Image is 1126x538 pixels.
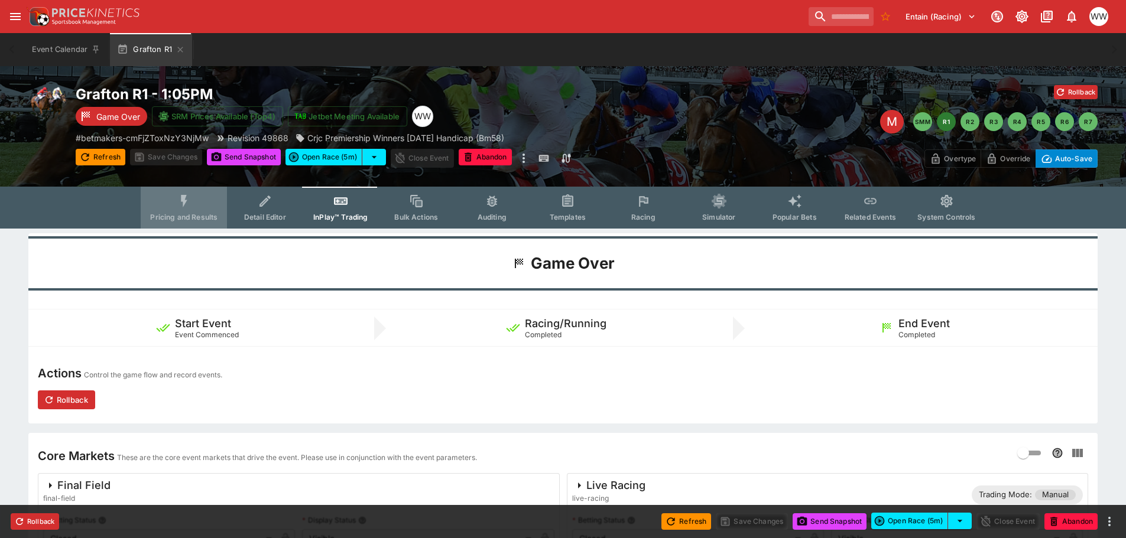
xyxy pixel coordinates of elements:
button: Documentation [1036,6,1057,27]
div: Final Field [43,478,111,493]
div: Event type filters [141,187,985,229]
p: These are the core event markets that drive the event. Please use in conjunction with the event p... [117,452,477,464]
h4: Core Markets [38,448,115,464]
img: PriceKinetics [52,8,139,17]
span: Auditing [478,213,507,221]
p: Game Over [96,110,140,123]
p: Auto-Save [1055,152,1092,165]
button: Send Snapshot [207,149,281,165]
span: Pricing and Results [150,213,218,221]
button: R3 [984,112,1003,131]
span: Event Commenced [175,330,239,339]
div: William Wallace [1089,7,1108,26]
input: search [809,7,874,26]
button: Select Tenant [898,7,983,26]
img: horse_racing.png [28,85,66,123]
button: more [517,149,531,168]
div: William Wallace [412,106,433,127]
button: R5 [1031,112,1050,131]
button: R1 [937,112,956,131]
p: Overtype [944,152,976,165]
button: R6 [1055,112,1074,131]
nav: pagination navigation [913,112,1098,131]
span: System Controls [917,213,975,221]
span: Completed [525,330,562,339]
span: Manual [1035,489,1076,501]
button: Grafton R1 [110,33,192,66]
div: Edit Meeting [880,110,904,133]
h5: Racing/Running [525,317,606,330]
button: No Bookmarks [876,7,895,26]
span: Mark an event as closed and abandoned. [459,151,512,162]
div: Crjc Premiership Winners Race Day Handicap (Bm58) [296,132,504,144]
img: jetbet-logo.svg [294,110,306,122]
h4: Actions [38,366,82,381]
button: Abandon [1044,513,1098,530]
p: Trading Mode: [979,489,1032,501]
h5: Start Event [175,317,231,330]
span: Completed [898,330,935,339]
button: select merge strategy [362,149,386,165]
p: Control the game flow and record events. [84,369,222,381]
img: PriceKinetics Logo [26,5,50,28]
span: Detail Editor [244,213,286,221]
div: Start From [924,149,1098,168]
button: Override [981,149,1036,168]
span: InPlay™ Trading [313,213,368,221]
div: Live Racing [572,478,645,493]
button: open drawer [5,6,26,27]
button: William Wallace [1086,4,1112,30]
span: final-field [43,493,111,504]
p: Override [1000,152,1030,165]
h5: End Event [898,317,950,330]
button: Rollback [1054,85,1098,99]
button: Abandon [459,149,512,165]
button: Rollback [38,390,95,409]
button: Refresh [76,149,125,165]
button: SRM Prices Available (Top4) [152,106,283,126]
h2: Copy To Clipboard [76,85,587,103]
p: Crjc Premiership Winners [DATE] Handicap (Bm58) [307,132,504,144]
h1: Game Over [531,253,615,273]
button: Toggle light/dark mode [1011,6,1033,27]
button: Open Race (5m) [285,149,362,165]
button: Open Race (5m) [871,513,948,529]
button: SMM [913,112,932,131]
button: Event Calendar [25,33,108,66]
button: Rollback [11,513,59,530]
span: live-racing [572,493,645,504]
button: Auto-Save [1036,149,1098,168]
span: Bulk Actions [394,213,438,221]
span: Templates [550,213,586,221]
button: select merge strategy [948,513,972,529]
button: Send Snapshot [793,513,867,530]
p: Revision 49868 [228,132,288,144]
span: Popular Bets [773,213,817,221]
button: R2 [960,112,979,131]
span: Simulator [702,213,735,221]
span: Racing [631,213,656,221]
img: Sportsbook Management [52,19,116,25]
span: Mark an event as closed and abandoned. [1044,514,1098,526]
button: Overtype [924,149,981,168]
button: Refresh [661,513,711,530]
button: Jetbet Meeting Available [288,106,407,126]
div: split button [285,149,386,165]
div: split button [871,513,972,529]
span: Related Events [845,213,896,221]
button: Connected to PK [987,6,1008,27]
button: R4 [1008,112,1027,131]
button: Notifications [1061,6,1082,27]
p: Copy To Clipboard [76,132,209,144]
button: R7 [1079,112,1098,131]
button: more [1102,514,1117,529]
